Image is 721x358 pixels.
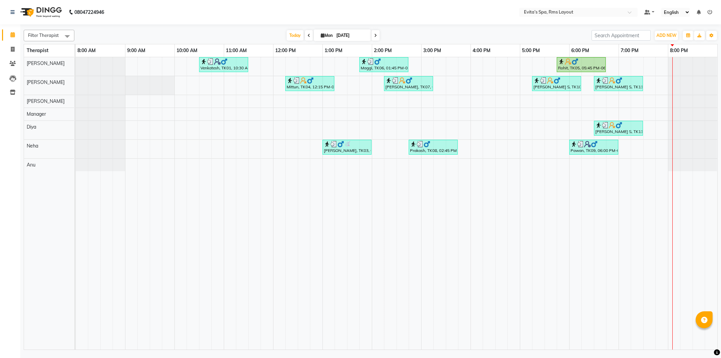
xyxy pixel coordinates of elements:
[570,46,591,55] a: 6:00 PM
[360,58,408,71] div: Maggi, TK06, 01:45 PM-02:45 PM, Muscle Relaxing massage
[668,46,690,55] a: 8:00 PM
[533,77,580,90] div: [PERSON_NAME] S, TK10, 05:15 PM-06:15 PM, Swedish Massage
[17,3,64,22] img: logo
[27,47,48,53] span: Therapist
[595,122,642,135] div: [PERSON_NAME] S, TK11, 06:30 PM-07:30 PM, Muscle Relaxing massage
[557,58,605,71] div: Rohit, TK05, 05:45 PM-06:45 PM, Swedish Massage
[655,31,678,40] button: ADD NEW
[27,162,35,168] span: Anu
[693,331,714,351] iframe: chat widget
[74,3,104,22] b: 08047224946
[656,33,676,38] span: ADD NEW
[287,30,304,41] span: Today
[27,111,46,117] span: Manager
[520,46,542,55] a: 5:00 PM
[323,46,344,55] a: 1:00 PM
[125,46,147,55] a: 9:00 AM
[385,77,432,90] div: [PERSON_NAME], TK07, 02:15 PM-03:15 PM, Swedish Massage
[595,77,642,90] div: [PERSON_NAME] S, TK11, 06:30 PM-07:30 PM, Muscle Relaxing massage
[28,32,59,38] span: Filter Therapist
[323,141,371,154] div: [PERSON_NAME], TK03, 01:00 PM-02:00 PM, Swedish Massage
[273,46,297,55] a: 12:00 PM
[27,79,65,85] span: [PERSON_NAME]
[471,46,492,55] a: 4:00 PM
[76,46,97,55] a: 8:00 AM
[592,30,651,41] input: Search Appointment
[570,141,618,154] div: Pawan, TK09, 06:00 PM-07:00 PM, Muscle Relaxing massage
[175,46,199,55] a: 10:00 AM
[619,46,640,55] a: 7:00 PM
[372,46,393,55] a: 2:00 PM
[27,143,38,149] span: Neha
[27,98,65,104] span: [PERSON_NAME]
[27,60,65,66] span: [PERSON_NAME]
[286,77,334,90] div: Mittun, TK04, 12:15 PM-01:15 PM, Swedish Massage
[27,124,36,130] span: Diya
[319,33,334,38] span: Mon
[334,30,368,41] input: 2025-09-01
[224,46,248,55] a: 11:00 AM
[200,58,247,71] div: Venkatesh, TK01, 10:30 AM-11:30 AM, Muscle Relaxing massage
[409,141,457,154] div: Prakash, TK08, 02:45 PM-03:45 PM, Back & Neck (30 Min)- Men
[422,46,443,55] a: 3:00 PM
